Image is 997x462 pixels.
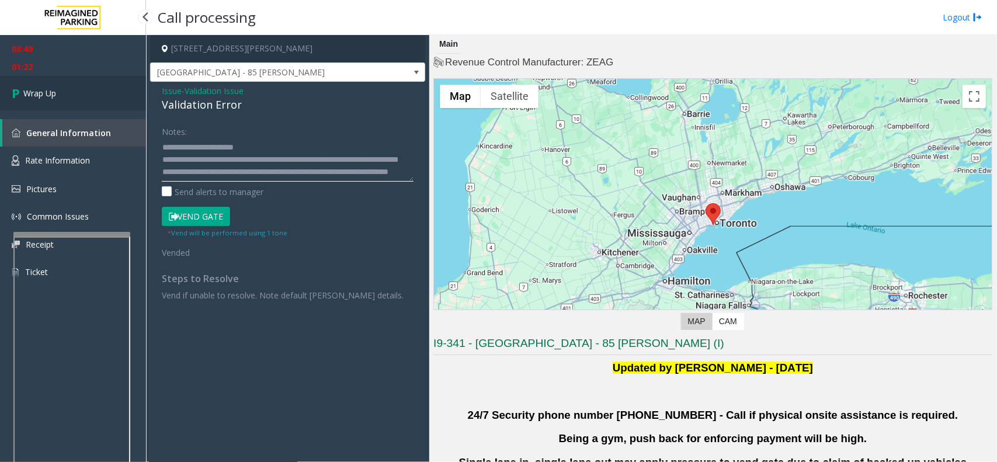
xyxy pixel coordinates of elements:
h4: Revenue Control Manufacturer: ZEAG [433,55,992,70]
label: Map [681,313,713,330]
h3: I9-341 - [GEOGRAPHIC_DATA] - 85 [PERSON_NAME] (I) [433,336,992,355]
b: Updated by [PERSON_NAME] - [DATE] [613,362,813,374]
button: Toggle fullscreen view [963,85,986,108]
img: 'icon' [12,185,20,193]
span: Common Issues [27,211,89,222]
span: Issue [162,85,182,97]
label: Send alerts to manager [162,186,263,198]
span: - [182,85,244,96]
img: logout [973,11,982,23]
span: Validation Issue [185,85,244,97]
button: Show street map [440,85,481,108]
img: 'icon' [12,128,20,137]
a: Logout [943,11,982,23]
span: Vended [162,247,190,258]
h3: Call processing [152,3,262,32]
img: 'icon' [12,241,20,248]
button: Show satellite imagery [481,85,539,108]
span: Pictures [26,183,57,194]
span: Rate Information [25,155,90,166]
div: 85 Hanna Avenue, Toronto, ON [706,203,721,225]
button: Vend Gate [162,207,230,227]
img: 'icon' [12,267,19,277]
div: Validation Error [162,97,414,113]
h4: Steps to Resolve [162,273,414,284]
span: Wrap Up [23,87,56,99]
div: Main [436,35,461,54]
h4: [STREET_ADDRESS][PERSON_NAME] [150,35,425,62]
small: Vend will be performed using 1 tone [168,228,287,237]
span: General Information [26,127,111,138]
span: [GEOGRAPHIC_DATA] - 85 [PERSON_NAME] [151,63,370,82]
p: Vend if unable to resolve. Note default [PERSON_NAME] details. [162,289,414,301]
label: CAM [712,313,744,330]
img: 'icon' [12,155,19,166]
a: General Information [2,119,146,147]
img: 'icon' [12,212,21,221]
b: Being a gym, push back for enforcing payment will be high. [559,432,867,444]
b: 24/7 Security phone number [PHONE_NUMBER] - Call if physical onsite assistance is required. [468,409,958,421]
label: Notes: [162,121,187,138]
